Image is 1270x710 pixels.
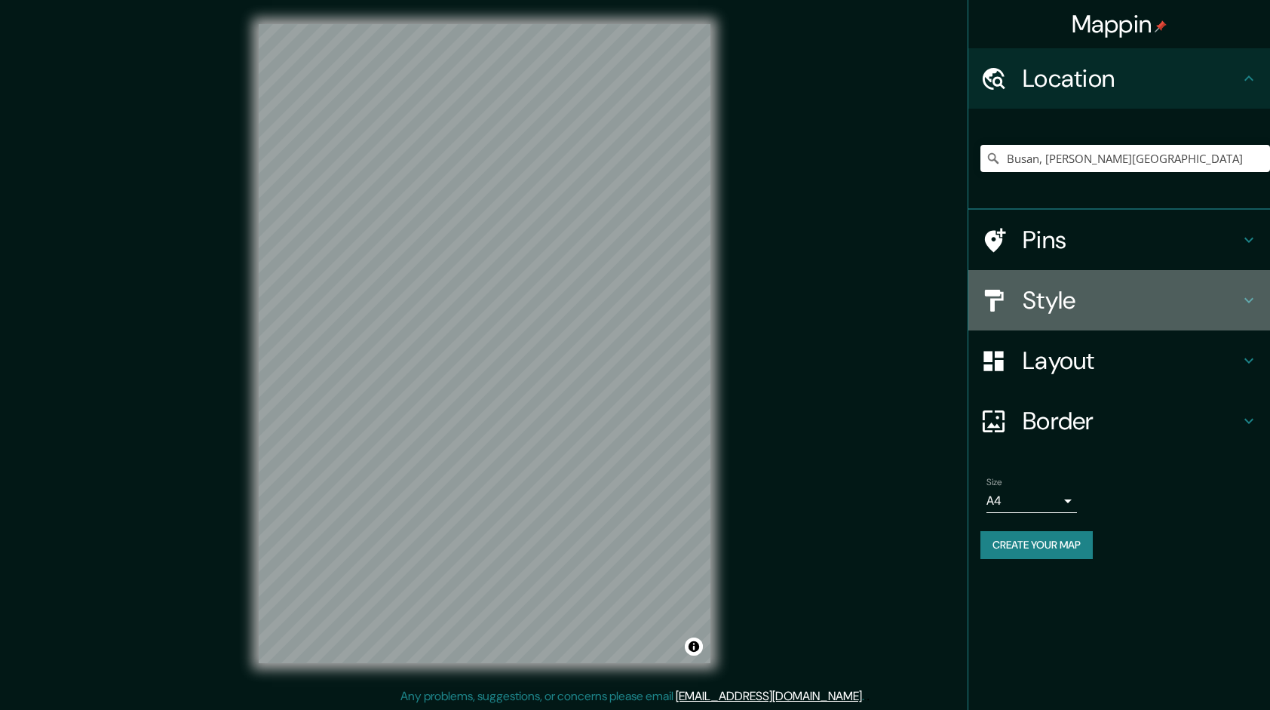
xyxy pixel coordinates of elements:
[980,145,1270,172] input: Pick your city or area
[980,531,1093,559] button: Create your map
[1155,20,1167,32] img: pin-icon.png
[1023,225,1240,255] h4: Pins
[986,489,1077,513] div: A4
[259,24,710,663] canvas: Map
[676,688,862,704] a: [EMAIL_ADDRESS][DOMAIN_NAME]
[400,687,864,705] p: Any problems, suggestions, or concerns please email .
[968,48,1270,109] div: Location
[1023,346,1240,376] h4: Layout
[1023,63,1240,94] h4: Location
[986,476,1002,489] label: Size
[1072,9,1167,39] h4: Mappin
[864,687,867,705] div: .
[685,638,703,656] button: Toggle attribution
[968,210,1270,270] div: Pins
[968,330,1270,391] div: Layout
[968,391,1270,451] div: Border
[1023,406,1240,436] h4: Border
[968,270,1270,330] div: Style
[867,687,870,705] div: .
[1023,285,1240,315] h4: Style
